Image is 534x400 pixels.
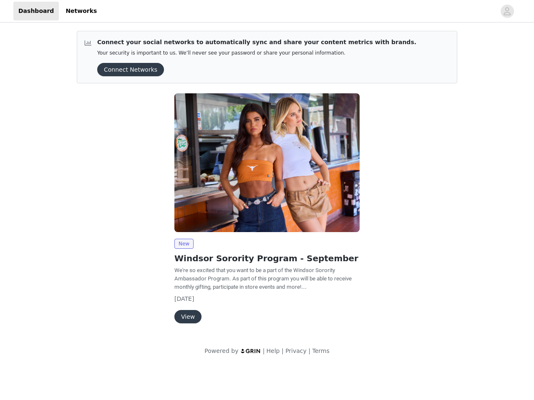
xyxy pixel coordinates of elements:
[174,239,194,249] span: New
[13,2,59,20] a: Dashboard
[174,252,360,265] h2: Windsor Sorority Program - September
[60,2,102,20] a: Networks
[174,93,360,232] img: Windsor
[97,38,416,47] p: Connect your social networks to automatically sync and share your content metrics with brands.
[97,63,164,76] button: Connect Networks
[174,267,352,290] span: We're so excited that you want to be a part of the Windsor Sorority Ambassador Program. As part o...
[204,347,238,354] span: Powered by
[503,5,511,18] div: avatar
[174,314,202,320] a: View
[267,347,280,354] a: Help
[240,348,261,354] img: logo
[174,295,194,302] span: [DATE]
[308,347,310,354] span: |
[97,50,416,56] p: Your security is important to us. We’ll never see your password or share your personal information.
[282,347,284,354] span: |
[285,347,307,354] a: Privacy
[174,310,202,323] button: View
[312,347,329,354] a: Terms
[263,347,265,354] span: |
